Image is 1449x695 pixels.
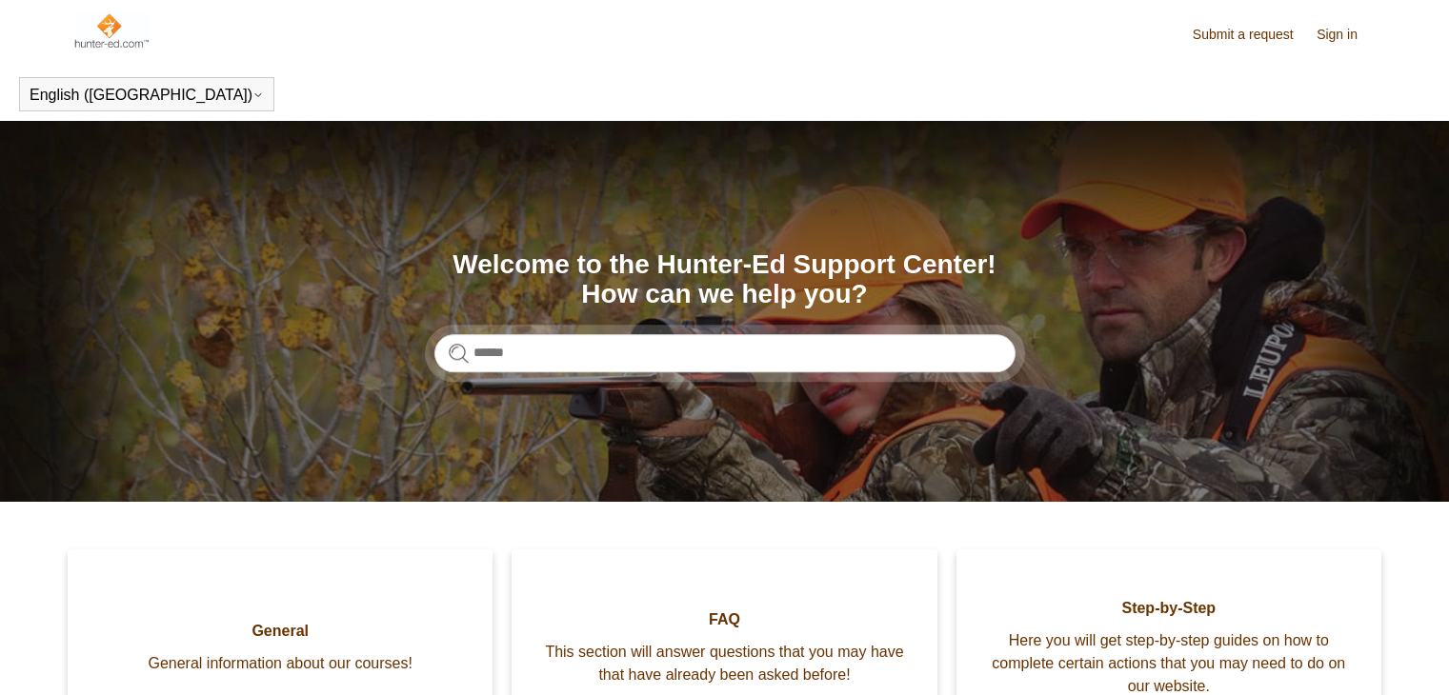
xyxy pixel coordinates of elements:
span: This section will answer questions that you may have that have already been asked before! [540,641,908,686]
button: English ([GEOGRAPHIC_DATA]) [30,87,264,104]
span: General information about our courses! [96,652,464,675]
input: Search [434,334,1016,372]
h1: Welcome to the Hunter-Ed Support Center! How can we help you? [434,250,1016,309]
span: Step-by-Step [985,597,1353,620]
a: Sign in [1317,25,1377,45]
img: Hunter-Ed Help Center home page [72,11,150,50]
div: Chat Support [1326,631,1436,681]
a: Submit a request [1193,25,1313,45]
span: General [96,620,464,643]
span: FAQ [540,608,908,631]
